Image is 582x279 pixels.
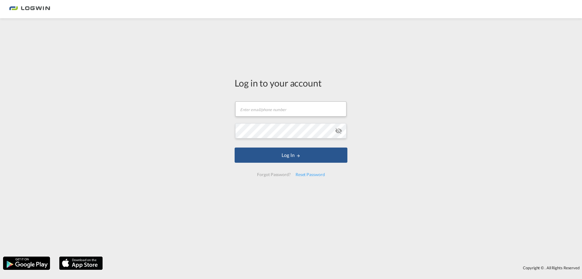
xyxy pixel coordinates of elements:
[235,77,347,89] div: Log in to your account
[2,256,51,270] img: google.png
[293,169,327,180] div: Reset Password
[335,127,342,134] md-icon: icon-eye-off
[59,256,103,270] img: apple.png
[106,263,582,273] div: Copyright © . All Rights Reserved
[255,169,293,180] div: Forgot Password?
[235,101,346,117] input: Enter email/phone number
[9,2,50,16] img: 2761ae10d95411efa20a1f5e0282d2d7.png
[235,148,347,163] button: LOGIN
